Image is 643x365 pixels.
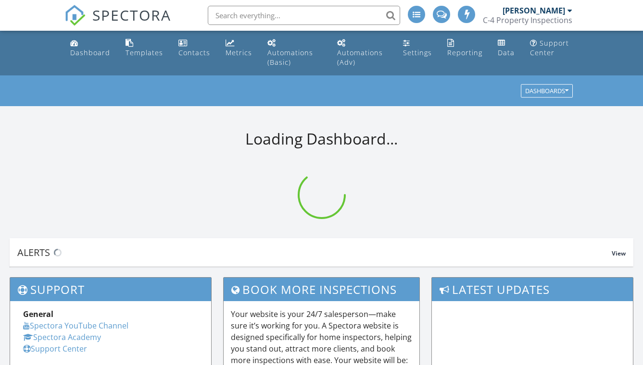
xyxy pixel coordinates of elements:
[64,13,171,33] a: SPECTORA
[443,35,486,62] a: Reporting
[526,35,577,62] a: Support Center
[498,48,515,57] div: Data
[222,35,256,62] a: Metrics
[226,48,252,57] div: Metrics
[503,6,565,15] div: [PERSON_NAME]
[521,85,573,98] button: Dashboards
[208,6,400,25] input: Search everything...
[17,246,612,259] div: Alerts
[612,249,626,257] span: View
[530,38,569,57] div: Support Center
[92,5,171,25] span: SPECTORA
[178,48,210,57] div: Contacts
[494,35,518,62] a: Data
[23,332,101,342] a: Spectora Academy
[66,35,114,62] a: Dashboard
[23,343,87,354] a: Support Center
[224,278,419,301] h3: Book More Inspections
[267,48,313,67] div: Automations (Basic)
[333,35,392,72] a: Automations (Advanced)
[399,35,436,62] a: Settings
[23,320,128,331] a: Spectora YouTube Channel
[264,35,326,72] a: Automations (Basic)
[337,48,383,67] div: Automations (Adv)
[447,48,482,57] div: Reporting
[126,48,163,57] div: Templates
[403,48,432,57] div: Settings
[10,278,211,301] h3: Support
[525,88,568,95] div: Dashboards
[432,278,633,301] h3: Latest Updates
[175,35,214,62] a: Contacts
[483,15,572,25] div: C-4 Property Inspections
[23,309,53,319] strong: General
[70,48,110,57] div: Dashboard
[64,5,86,26] img: The Best Home Inspection Software - Spectora
[122,35,167,62] a: Templates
